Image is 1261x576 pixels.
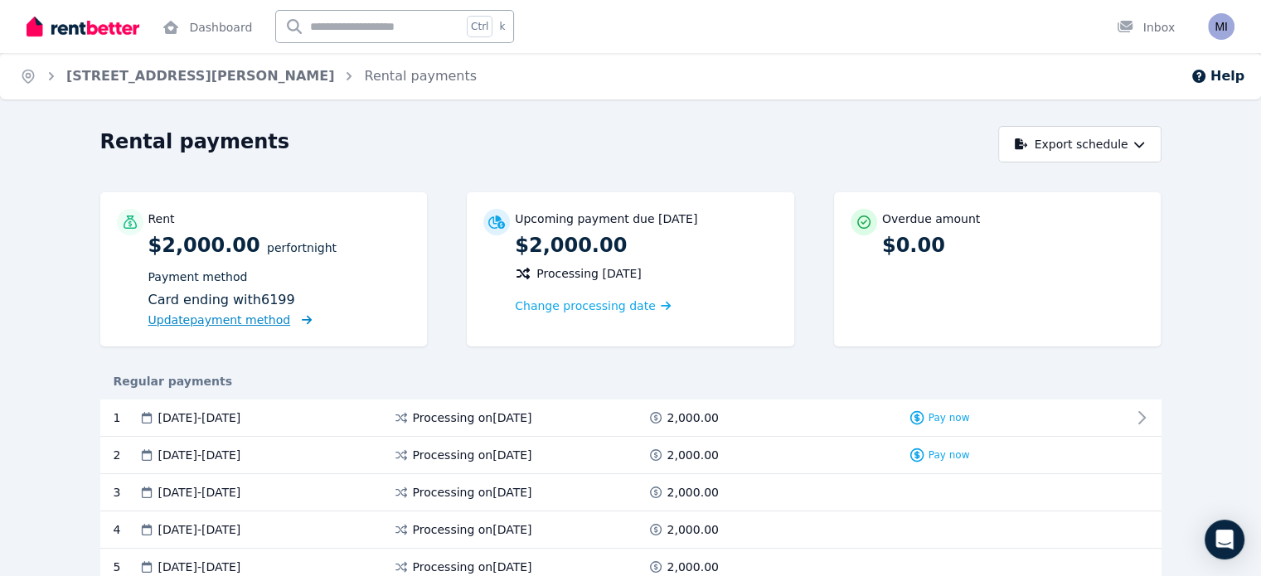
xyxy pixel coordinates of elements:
[515,298,671,314] a: Change processing date
[267,241,337,254] span: per Fortnight
[515,298,656,314] span: Change processing date
[667,409,719,426] span: 2,000.00
[114,484,138,501] div: 3
[536,265,642,282] span: Processing [DATE]
[158,559,241,575] span: [DATE] - [DATE]
[148,211,175,227] p: Rent
[413,559,532,575] span: Processing on [DATE]
[114,447,138,463] div: 2
[515,211,697,227] p: Upcoming payment due [DATE]
[413,409,532,426] span: Processing on [DATE]
[158,484,241,501] span: [DATE] - [DATE]
[667,521,719,538] span: 2,000.00
[100,373,1162,390] div: Regular payments
[148,290,411,310] div: Card ending with 6199
[364,68,477,84] a: Rental payments
[158,521,241,538] span: [DATE] - [DATE]
[667,484,719,501] span: 2,000.00
[467,16,492,37] span: Ctrl
[882,232,1145,259] p: $0.00
[929,448,970,462] span: Pay now
[114,521,138,538] div: 4
[929,411,970,424] span: Pay now
[148,232,411,330] p: $2,000.00
[667,447,719,463] span: 2,000.00
[1191,66,1244,86] button: Help
[114,559,138,575] div: 5
[158,447,241,463] span: [DATE] - [DATE]
[1205,520,1244,559] div: Open Intercom Messenger
[114,409,138,426] div: 1
[148,269,411,285] p: Payment method
[66,68,334,84] a: [STREET_ADDRESS][PERSON_NAME]
[882,211,980,227] p: Overdue amount
[499,20,505,33] span: k
[100,128,290,155] h1: Rental payments
[667,559,719,575] span: 2,000.00
[148,313,291,327] span: Update payment method
[998,126,1162,162] button: Export schedule
[413,521,532,538] span: Processing on [DATE]
[413,484,532,501] span: Processing on [DATE]
[1208,13,1234,40] img: Mathew Ilieff
[27,14,139,39] img: RentBetter
[158,409,241,426] span: [DATE] - [DATE]
[1117,19,1175,36] div: Inbox
[515,232,778,259] p: $2,000.00
[413,447,532,463] span: Processing on [DATE]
